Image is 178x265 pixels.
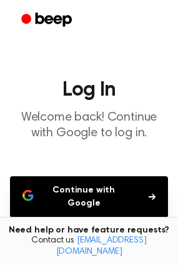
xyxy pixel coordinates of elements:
[10,176,168,217] button: Continue with Google
[12,8,83,32] a: Beep
[10,80,168,100] h1: Log In
[10,110,168,141] p: Welcome back! Continue with Google to log in.
[56,236,147,256] a: [EMAIL_ADDRESS][DOMAIN_NAME]
[7,236,171,257] span: Contact us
